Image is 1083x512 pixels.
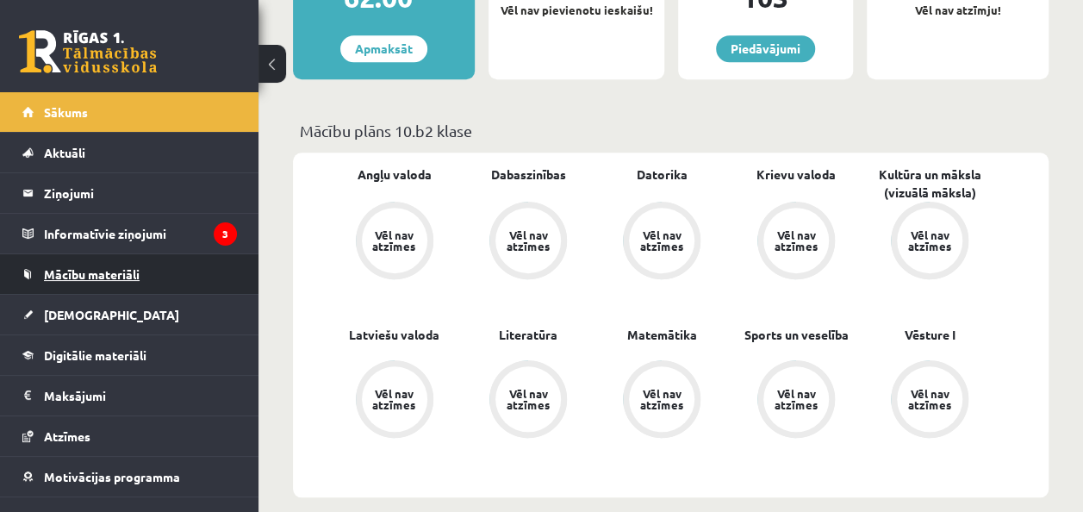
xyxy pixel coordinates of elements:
[875,2,1040,19] p: Vēl nav atzīmju!
[358,165,432,184] a: Angļu valoda
[504,229,552,252] div: Vēl nav atzīmes
[497,2,655,19] p: Vēl nav pievienotu ieskaišu!
[44,307,179,322] span: [DEMOGRAPHIC_DATA]
[44,104,88,120] span: Sākums
[44,347,146,363] span: Digitālie materiāli
[22,214,237,253] a: Informatīvie ziņojumi3
[370,229,419,252] div: Vēl nav atzīmes
[22,92,237,132] a: Sākums
[863,360,997,441] a: Vēl nav atzīmes
[772,229,820,252] div: Vēl nav atzīmes
[327,360,461,441] a: Vēl nav atzīmes
[22,295,237,334] a: [DEMOGRAPHIC_DATA]
[905,326,955,344] a: Vēsture I
[44,214,237,253] legend: Informatīvie ziņojumi
[595,202,729,283] a: Vēl nav atzīmes
[340,35,427,62] a: Apmaksāt
[637,165,688,184] a: Datorika
[863,202,997,283] a: Vēl nav atzīmes
[595,360,729,441] a: Vēl nav atzīmes
[44,376,237,415] legend: Maksājumi
[906,388,954,410] div: Vēl nav atzīmes
[627,326,697,344] a: Matemātika
[772,388,820,410] div: Vēl nav atzīmes
[44,173,237,213] legend: Ziņojumi
[22,254,237,294] a: Mācību materiāli
[22,173,237,213] a: Ziņojumi
[370,388,419,410] div: Vēl nav atzīmes
[19,30,157,73] a: Rīgas 1. Tālmācības vidusskola
[44,428,90,444] span: Atzīmes
[756,165,836,184] a: Krievu valoda
[744,326,848,344] a: Sports un veselība
[22,335,237,375] a: Digitālie materiāli
[729,360,862,441] a: Vēl nav atzīmes
[327,202,461,283] a: Vēl nav atzīmes
[44,469,180,484] span: Motivācijas programma
[491,165,566,184] a: Dabaszinības
[499,326,557,344] a: Literatūra
[214,222,237,246] i: 3
[22,416,237,456] a: Atzīmes
[504,388,552,410] div: Vēl nav atzīmes
[22,133,237,172] a: Aktuāli
[44,145,85,160] span: Aktuāli
[906,229,954,252] div: Vēl nav atzīmes
[638,229,686,252] div: Vēl nav atzīmes
[729,202,862,283] a: Vēl nav atzīmes
[22,457,237,496] a: Motivācijas programma
[863,165,997,202] a: Kultūra un māksla (vizuālā māksla)
[349,326,439,344] a: Latviešu valoda
[638,388,686,410] div: Vēl nav atzīmes
[44,266,140,282] span: Mācību materiāli
[461,202,594,283] a: Vēl nav atzīmes
[300,119,1042,142] p: Mācību plāns 10.b2 klase
[716,35,815,62] a: Piedāvājumi
[22,376,237,415] a: Maksājumi
[461,360,594,441] a: Vēl nav atzīmes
